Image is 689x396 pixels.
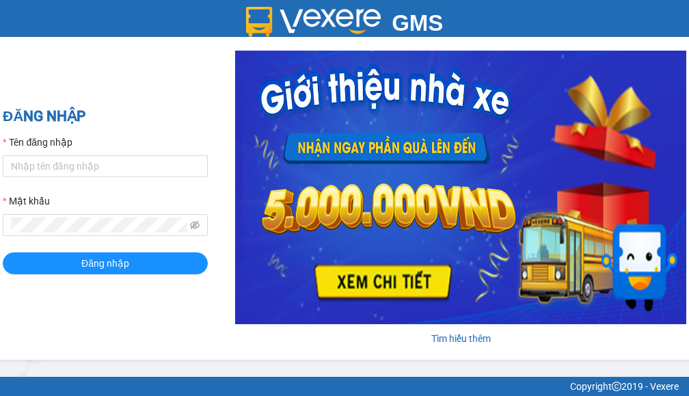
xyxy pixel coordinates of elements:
[3,155,208,177] input: Tên đăng nhập
[3,194,50,209] label: Mật khẩu
[3,105,208,128] h2: ĐĂNG NHẬP
[235,331,686,346] div: Tìm hiểu thêm
[3,135,72,150] label: Tên đăng nhập
[190,220,200,230] span: eye-invisible
[612,382,621,391] span: copyright
[246,7,381,37] img: logo 2
[392,10,443,36] span: GMS
[246,21,444,31] a: GMS
[10,379,679,394] div: Copyright 2019 - Vexere
[81,256,129,271] span: Đăng nhập
[11,217,187,233] input: Mật khẩu
[235,51,686,324] img: banner-0
[3,252,208,274] button: Đăng nhập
